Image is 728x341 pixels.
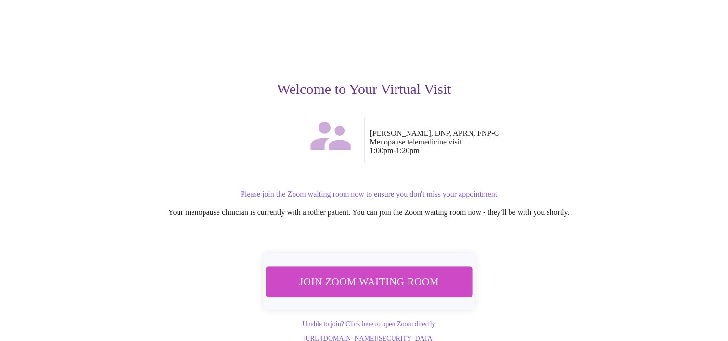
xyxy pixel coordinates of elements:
[278,273,459,290] span: Join Zoom Waiting Room
[370,129,661,155] p: [PERSON_NAME], DNP, APRN, FNP-C Menopause telemedicine visit 1:00pm - 1:20pm
[68,81,661,97] h3: Welcome to Your Virtual Visit
[77,190,661,198] p: Please join the Zoom waiting room now to ensure you don't miss your appointment
[77,208,661,217] p: Your menopause clinician is currently with another patient. You can join the Zoom waiting room no...
[266,266,472,297] button: Join Zoom Waiting Room
[302,320,435,328] a: Unable to join? Click here to open Zoom directly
